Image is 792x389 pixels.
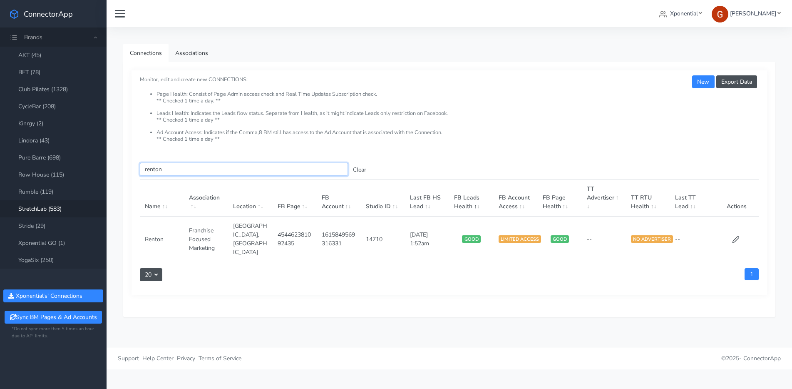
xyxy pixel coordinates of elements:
[317,216,361,262] td: 1615849569316331
[405,216,449,262] td: [DATE] 1:52am
[156,130,759,142] li: Ad Account Access: Indicates if the Comma,8 BM still has access to the Ad Account that is associa...
[273,180,317,217] th: FB Page
[228,216,272,262] td: [GEOGRAPHIC_DATA],[GEOGRAPHIC_DATA]
[712,6,728,22] img: Greg Clemmons
[708,6,784,21] a: [PERSON_NAME]
[24,33,42,41] span: Brands
[670,180,714,217] th: Last TT Lead
[405,180,449,217] th: Last FB HS Lead
[199,354,241,362] span: Terms of Service
[582,216,626,262] td: --
[177,354,195,362] span: Privacy
[140,163,348,176] input: enter text you want to search
[361,216,405,262] td: 14710
[142,354,174,362] span: Help Center
[499,235,541,243] span: LIMITED ACCESS
[348,163,371,176] button: Clear
[538,180,582,217] th: FB Page Health
[228,180,272,217] th: Location
[118,354,139,362] span: Support
[670,10,698,17] span: Xponential
[670,216,714,262] td: --
[745,268,759,280] a: 1
[715,180,759,217] th: Actions
[5,311,102,324] button: Sync BM Pages & Ad Accounts
[551,235,569,243] span: GOOD
[631,235,673,243] span: NO ADVERTISER
[12,326,95,340] small: *Do not sync more then 5 times an hour due to API limits.
[3,289,103,302] button: Xponential's' Connections
[456,354,781,363] p: © 2025 -
[449,180,493,217] th: FB Leads Health
[140,69,759,142] small: Monitor, edit and create new CONNECTIONS:
[123,44,169,62] a: Connections
[156,110,759,130] li: Leads Health: Indicates the Leads flow status. Separate from Health, as it might indicate Leads o...
[716,75,757,88] button: Export Data
[692,75,714,88] button: New
[169,44,215,62] a: Associations
[140,180,184,217] th: Name
[24,9,73,19] span: ConnectorApp
[743,354,781,362] span: ConnectorApp
[494,180,538,217] th: FB Account Access
[730,10,776,17] span: [PERSON_NAME]
[317,180,361,217] th: FB Account
[656,6,705,21] a: Xponential
[156,91,759,110] li: Page Health: Consist of Page Admin access check and Real Time Updates Subscription check. ** Chec...
[361,180,405,217] th: Studio ID
[140,268,162,281] button: 20
[582,180,626,217] th: TT Advertiser
[626,180,670,217] th: TT RTU Health
[462,235,480,243] span: GOOD
[184,180,228,217] th: Association
[140,216,184,262] td: Renton
[273,216,317,262] td: 454462381092435
[184,216,228,262] td: Franchise Focused Marketing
